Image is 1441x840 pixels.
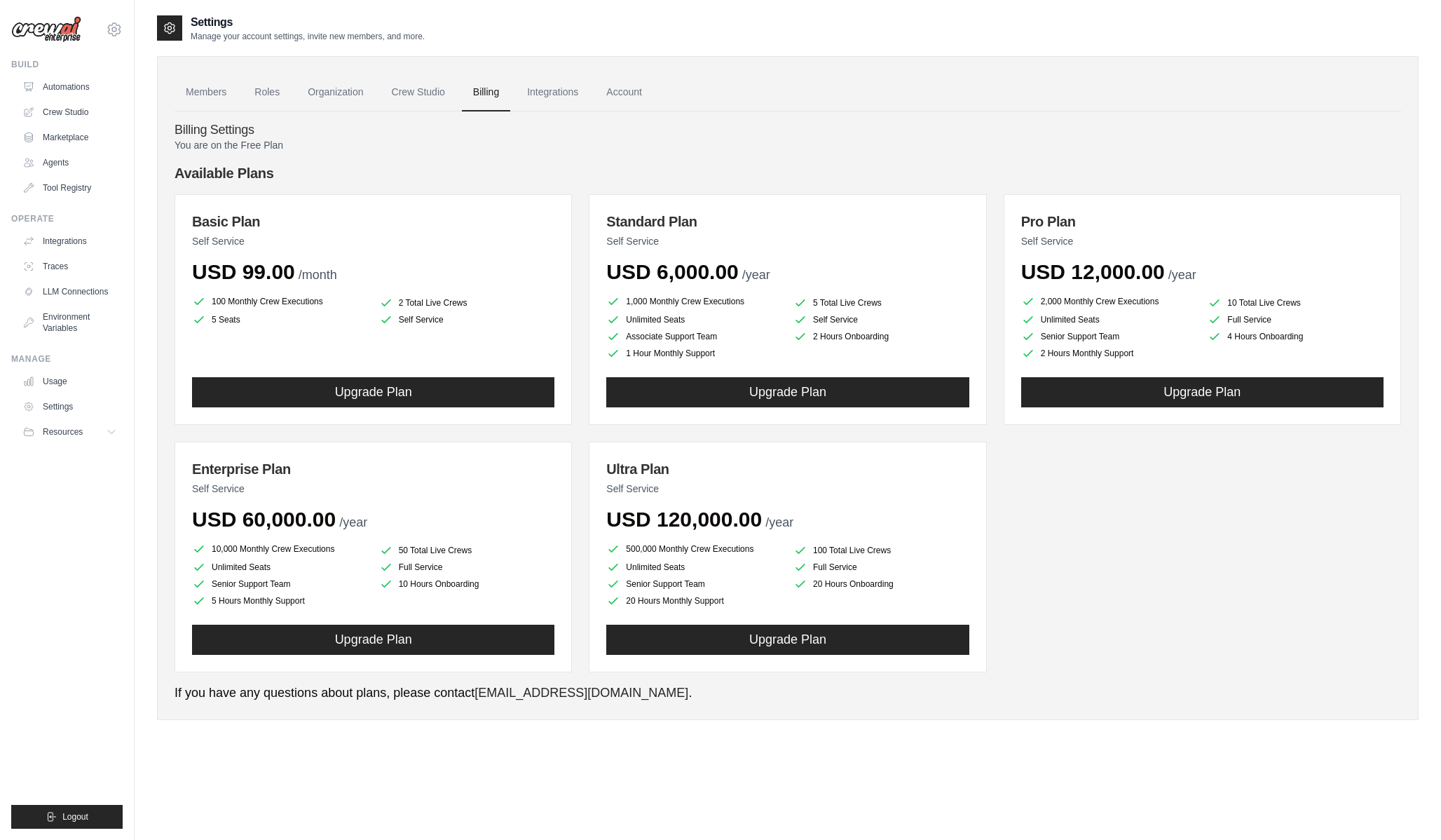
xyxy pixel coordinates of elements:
span: /year [765,515,793,529]
h3: Standard Plan [606,212,969,231]
li: 50 Total Live Crews [379,543,555,557]
p: Self Service [192,482,554,496]
li: 10 Hours Onboarding [379,577,555,591]
h3: Pro Plan [1021,212,1384,231]
a: [EMAIL_ADDRESS][DOMAIN_NAME] [474,686,688,700]
span: /month [299,268,337,282]
a: Members [175,74,238,111]
button: Upgrade Plan [606,625,969,655]
li: 2 Total Live Crews [379,296,555,310]
a: Marketplace [17,126,123,149]
li: 10,000 Monthly Crew Executions [192,541,368,557]
h3: Enterprise Plan [192,459,554,479]
li: 4 Hours Onboarding [1208,330,1384,344]
li: 500,000 Monthly Crew Executions [606,541,782,557]
p: Self Service [1021,234,1384,248]
h3: Basic Plan [192,212,554,231]
li: Full Service [1208,313,1384,327]
a: Roles [243,74,291,111]
span: USD 12,000.00 [1021,260,1165,283]
li: 10 Total Live Crews [1208,296,1384,310]
span: USD 99.00 [192,260,295,283]
h2: Settings [191,14,425,31]
div: Manage [11,353,123,365]
button: Upgrade Plan [192,377,554,407]
li: 20 Hours Onboarding [793,577,969,591]
span: /year [339,515,367,529]
a: Crew Studio [381,74,456,111]
a: Organization [296,74,374,111]
li: 100 Total Live Crews [793,543,969,557]
a: Traces [17,255,123,278]
li: Senior Support Team [192,577,368,591]
li: Full Service [379,560,555,574]
a: Settings [17,395,123,418]
p: If you have any questions about plans, please contact . [175,684,1401,703]
a: Crew Studio [17,101,123,123]
p: You are on the Free Plan [175,138,1401,152]
span: /year [742,268,770,282]
a: Integrations [516,74,589,111]
a: Usage [17,370,123,393]
a: Account [595,74,653,111]
span: USD 6,000.00 [606,260,738,283]
li: Senior Support Team [606,577,782,591]
li: 2 Hours Monthly Support [1021,346,1197,360]
p: Self Service [192,234,554,248]
li: 5 Hours Monthly Support [192,594,368,608]
li: Unlimited Seats [606,560,782,574]
li: 2,000 Monthly Crew Executions [1021,293,1197,310]
li: Self Service [793,313,969,327]
li: 5 Seats [192,313,368,327]
span: Resources [43,426,83,438]
span: /year [1168,268,1196,282]
h3: Ultra Plan [606,459,969,479]
span: Logout [62,811,88,822]
a: Agents [17,151,123,174]
button: Upgrade Plan [1021,377,1384,407]
li: 100 Monthly Crew Executions [192,293,368,310]
p: Self Service [606,482,969,496]
button: Upgrade Plan [606,377,969,407]
li: Unlimited Seats [192,560,368,574]
a: Environment Variables [17,306,123,339]
a: Integrations [17,230,123,252]
li: 1,000 Monthly Crew Executions [606,293,782,310]
h4: Billing Settings [175,123,1401,138]
li: Unlimited Seats [1021,313,1197,327]
img: Logo [11,16,81,43]
a: Tool Registry [17,177,123,199]
span: USD 120,000.00 [606,508,762,531]
p: Manage your account settings, invite new members, and more. [191,31,425,42]
li: Unlimited Seats [606,313,782,327]
li: 2 Hours Onboarding [793,330,969,344]
li: Senior Support Team [1021,330,1197,344]
button: Upgrade Plan [192,625,554,655]
div: Operate [11,213,123,224]
a: Billing [462,74,510,111]
li: 20 Hours Monthly Support [606,594,782,608]
div: Build [11,59,123,70]
h4: Available Plans [175,163,1401,183]
li: Associate Support Team [606,330,782,344]
li: 1 Hour Monthly Support [606,346,782,360]
button: Logout [11,805,123,829]
a: Automations [17,76,123,98]
li: 5 Total Live Crews [793,296,969,310]
span: USD 60,000.00 [192,508,336,531]
a: LLM Connections [17,280,123,303]
button: Resources [17,421,123,443]
li: Self Service [379,313,555,327]
li: Full Service [793,560,969,574]
p: Self Service [606,234,969,248]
